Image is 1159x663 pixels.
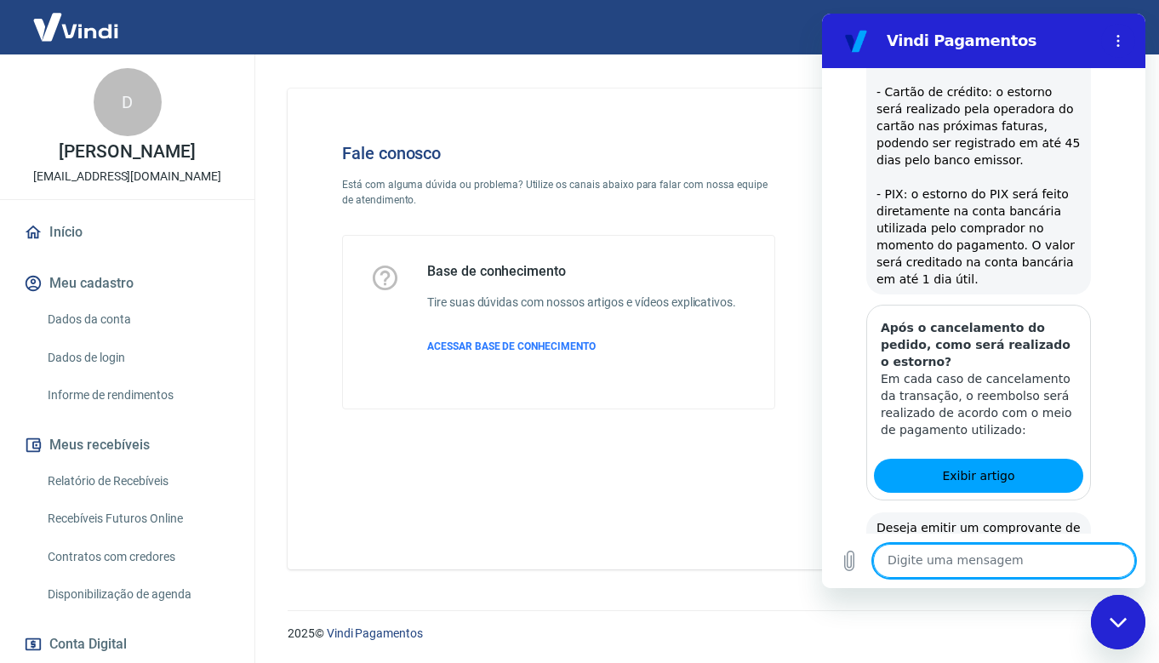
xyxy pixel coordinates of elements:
[52,445,261,479] a: Exibir artigo: 'Após o cancelamento do pedido, como será realizado o estorno?'
[41,302,234,337] a: Dados da conta
[33,168,221,186] p: [EMAIL_ADDRESS][DOMAIN_NAME]
[327,626,423,640] a: Vindi Pagamentos
[288,625,1118,643] p: 2025 ©
[20,214,234,251] a: Início
[427,340,596,352] span: ACESSAR BASE DE CONHECIMENTO
[41,378,234,413] a: Informe de rendimentos
[54,506,259,540] span: Deseja emitir um comprovante de estorno?
[120,452,192,472] span: Exibir artigo
[41,340,234,375] a: Dados de login
[20,265,234,302] button: Meu cadastro
[1077,12,1139,43] button: Sair
[10,530,44,564] button: Carregar arquivo
[342,143,775,163] h4: Fale conosco
[20,426,234,464] button: Meus recebíveis
[427,294,736,311] h6: Tire suas dúvidas com nossos artigos e vídeos explicativos.
[59,357,254,425] p: Em cada caso de cancelamento da transação, o reembolso será realizado de acordo com o meio de pag...
[41,577,234,612] a: Disponibilização de agenda
[1091,595,1145,649] iframe: Botão para abrir a janela de mensagens, conversa em andamento
[94,68,162,136] div: D
[427,339,736,354] a: ACESSAR BASE DE CONHECIMENTO
[342,177,775,208] p: Está com alguma dúvida ou problema? Utilize os canais abaixo para falar com nossa equipe de atend...
[817,116,1076,343] img: Fale conosco
[822,14,1145,588] iframe: Janela de mensagens
[41,540,234,574] a: Contratos com credores
[427,263,736,280] h5: Base de conhecimento
[59,306,254,357] h3: Após o cancelamento do pedido, como será realizado o estorno?
[41,464,234,499] a: Relatório de Recebíveis
[20,1,131,53] img: Vindi
[41,501,234,536] a: Recebíveis Futuros Online
[20,626,234,663] button: Conta Digital
[59,143,195,161] p: [PERSON_NAME]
